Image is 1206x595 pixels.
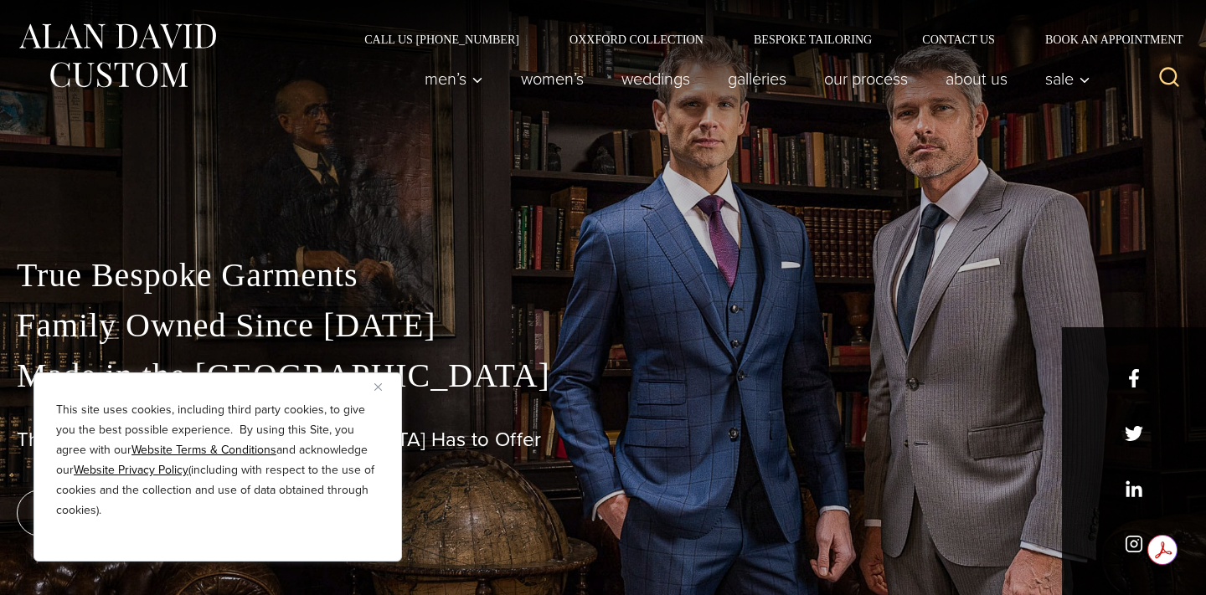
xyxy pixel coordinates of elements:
a: Women’s [502,62,603,95]
a: Our Process [806,62,927,95]
a: Call Us [PHONE_NUMBER] [339,33,544,45]
img: Alan David Custom [17,18,218,93]
span: Men’s [425,70,483,87]
a: Book an Appointment [1020,33,1189,45]
p: This site uses cookies, including third party cookies, to give you the best possible experience. ... [56,400,379,521]
a: About Us [927,62,1027,95]
img: Close [374,383,382,391]
a: weddings [603,62,709,95]
a: Galleries [709,62,806,95]
span: Sale [1045,70,1090,87]
a: Website Terms & Conditions [131,441,276,459]
p: True Bespoke Garments Family Owned Since [DATE] Made in the [GEOGRAPHIC_DATA] [17,250,1189,401]
h1: The Best Custom Suits [GEOGRAPHIC_DATA] Has to Offer [17,428,1189,452]
button: Close [374,377,394,397]
a: Contact Us [897,33,1020,45]
a: Oxxford Collection [544,33,729,45]
button: View Search Form [1149,59,1189,99]
a: book an appointment [17,490,251,536]
nav: Primary Navigation [406,62,1100,95]
a: Bespoke Tailoring [729,33,897,45]
nav: Secondary Navigation [339,33,1189,45]
a: Website Privacy Policy [74,461,188,479]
